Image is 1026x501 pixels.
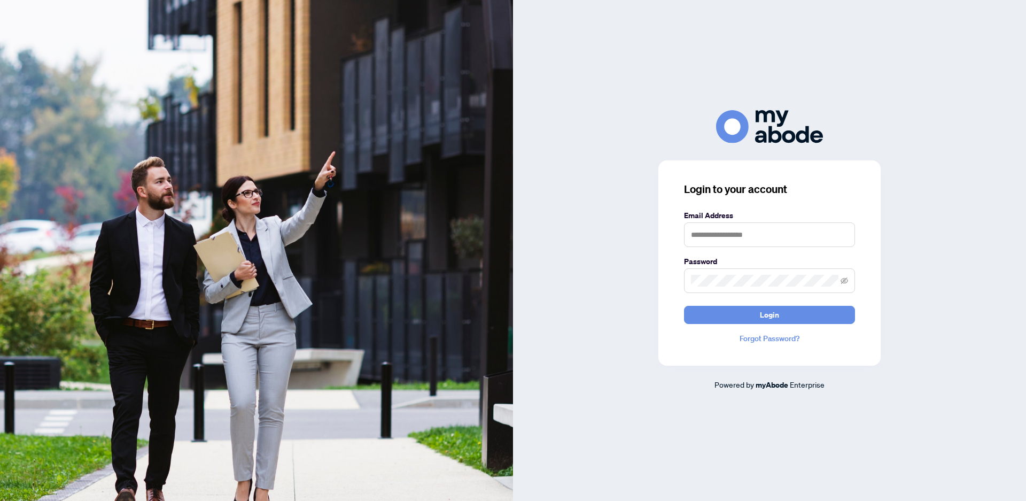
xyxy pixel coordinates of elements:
a: myAbode [756,379,788,391]
a: Forgot Password? [684,333,855,344]
span: Enterprise [790,380,825,389]
span: Powered by [714,380,754,389]
button: Login [684,306,855,324]
span: Login [760,306,779,323]
label: Password [684,256,855,267]
label: Email Address [684,210,855,221]
span: eye-invisible [841,277,848,284]
h3: Login to your account [684,182,855,197]
img: ma-logo [716,110,823,143]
